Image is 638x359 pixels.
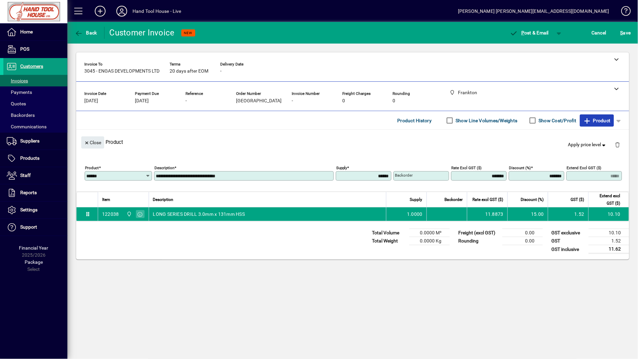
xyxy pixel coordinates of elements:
span: 20 days after EOM [170,69,208,74]
span: P [522,30,525,35]
mat-label: Rate excl GST ($) [452,165,482,170]
span: Item [102,196,110,203]
span: Close [84,137,101,148]
span: [DATE] [84,98,98,104]
mat-label: Discount (%) [509,165,531,170]
span: Apply price level [568,141,607,148]
span: NEW [184,31,193,35]
mat-label: Backorder [395,173,413,178]
span: Frankton [125,210,133,218]
button: Profile [111,5,133,17]
span: Quotes [7,101,26,106]
td: 0.0000 M³ [409,229,450,237]
a: Communications [3,121,67,132]
span: S [620,30,623,35]
span: Description [153,196,174,203]
a: Staff [3,167,67,184]
span: Communications [7,124,47,129]
div: [PERSON_NAME] [PERSON_NAME][EMAIL_ADDRESS][DOMAIN_NAME] [458,6,609,17]
span: Discount (%) [521,196,544,203]
button: Save [619,27,633,39]
td: 0.00 [502,237,543,245]
td: GST inclusive [548,245,589,254]
td: 1.52 [589,237,629,245]
span: Product History [398,115,432,126]
a: Payments [3,86,67,98]
a: Settings [3,202,67,219]
span: ave [620,27,631,38]
span: Home [20,29,33,34]
mat-label: Supply [336,165,347,170]
button: Add [89,5,111,17]
td: Total Volume [369,229,409,237]
span: Support [20,224,37,230]
span: [DATE] [135,98,149,104]
mat-label: Description [154,165,174,170]
span: Package [25,259,43,265]
span: - [185,98,187,104]
span: Reports [20,190,37,195]
div: 11.8873 [471,211,503,217]
button: Delete [610,136,626,153]
span: 0 [342,98,345,104]
span: Extend excl GST ($) [593,192,620,207]
a: POS [3,41,67,58]
td: 0.00 [502,229,543,237]
span: GST ($) [571,196,584,203]
mat-label: Product [85,165,99,170]
app-page-header-button: Delete [610,142,626,148]
div: 122038 [102,211,119,217]
span: - [292,98,293,104]
td: 10.10 [589,229,629,237]
span: ost & Email [510,30,549,35]
td: GST [548,237,589,245]
span: [GEOGRAPHIC_DATA] [236,98,282,104]
label: Show Cost/Profit [538,117,577,124]
span: Rate excl GST ($) [473,196,503,203]
span: 1.0000 [407,211,423,217]
a: Suppliers [3,133,67,150]
a: Support [3,219,67,236]
button: Product [580,114,614,127]
span: Products [20,155,39,161]
td: GST exclusive [548,229,589,237]
td: 15.00 [507,207,548,221]
a: Products [3,150,67,167]
div: Product [76,130,629,154]
td: 1.52 [548,207,588,221]
label: Show Line Volumes/Weights [455,117,518,124]
span: Back [75,30,97,35]
span: 0 [393,98,396,104]
span: POS [20,46,29,52]
a: Home [3,24,67,41]
td: 0.0000 Kg [409,237,450,245]
button: Post & Email [506,27,552,39]
span: Financial Year [19,245,49,251]
span: Backorder [445,196,463,203]
button: Back [73,27,99,39]
td: Total Weight [369,237,409,245]
button: Close [81,136,104,149]
span: Staff [20,173,31,178]
button: Apply price level [565,139,610,151]
td: 11.62 [589,245,629,254]
mat-label: Extend excl GST ($) [567,165,602,170]
a: Backorders [3,109,67,121]
td: 10.10 [588,207,629,221]
span: Supply [410,196,423,203]
span: Suppliers [20,138,39,144]
button: Cancel [590,27,608,39]
span: LONG SERIES DRILL 3.0mm x 131mm HSS [153,211,245,217]
span: Payments [7,89,32,95]
a: Invoices [3,75,67,86]
a: Reports [3,184,67,201]
div: Customer Invoice [110,27,175,38]
span: Cancel [592,27,607,38]
span: Backorders [7,112,35,118]
td: Freight (excl GST) [455,229,502,237]
span: - [220,69,222,74]
span: Invoices [7,78,28,83]
app-page-header-button: Back [67,27,105,39]
a: Quotes [3,98,67,109]
div: Hand Tool House - Live [133,6,181,17]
